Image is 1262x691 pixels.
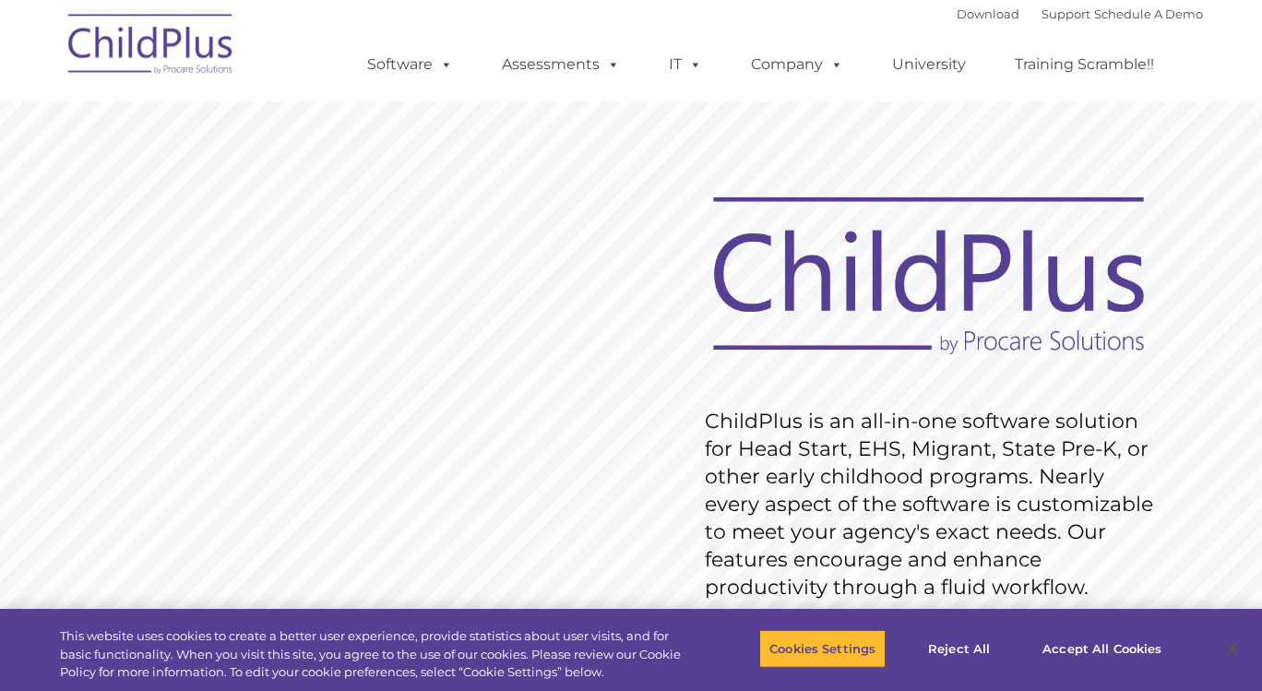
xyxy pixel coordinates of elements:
a: Support [1042,6,1090,21]
a: Software [349,46,471,83]
rs-layer: ChildPlus is an all-in-one software solution for Head Start, EHS, Migrant, State Pre-K, or other ... [705,408,1162,602]
font: | [957,6,1203,21]
a: Company [732,46,862,83]
a: Schedule A Demo [1094,6,1203,21]
img: ChildPlus by Procare Solutions [59,1,244,93]
a: University [874,46,984,83]
a: Download [957,6,1019,21]
div: This website uses cookies to create a better user experience, provide statistics about user visit... [60,627,694,682]
button: Close [1212,628,1253,669]
a: IT [650,46,720,83]
a: Training Scramble!! [996,46,1173,83]
button: Cookies Settings [759,629,886,668]
button: Accept All Cookies [1032,629,1172,668]
button: Reject All [901,629,1017,668]
a: Assessments [483,46,638,83]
